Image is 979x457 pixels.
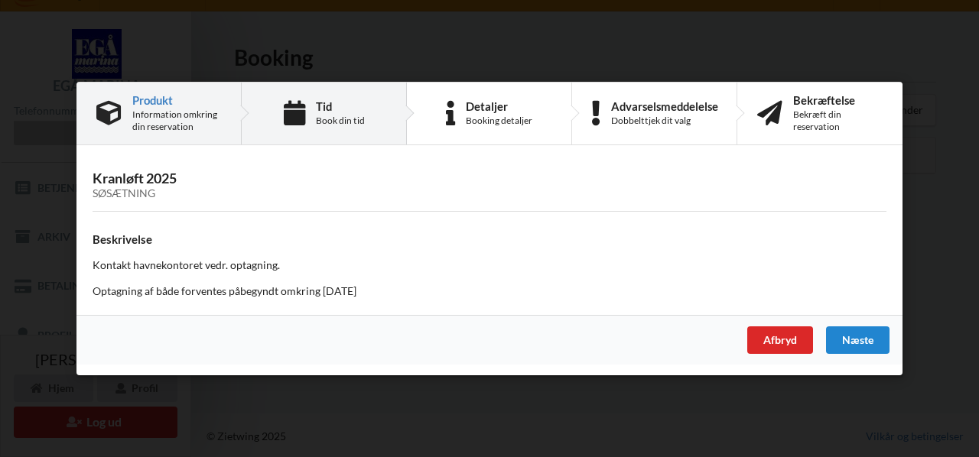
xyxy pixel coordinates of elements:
[93,258,886,273] p: Kontakt havnekontoret vedr. optagning.
[93,284,886,299] p: Optagning af både forventes påbegyndt omkring [DATE]
[747,326,813,354] div: Afbryd
[93,232,886,247] h4: Beskrivelse
[132,94,221,106] div: Produkt
[611,115,718,127] div: Dobbelttjek dit valg
[793,109,883,133] div: Bekræft din reservation
[93,187,886,200] div: Søsætning
[466,115,532,127] div: Booking detaljer
[826,326,890,354] div: Næste
[316,100,365,112] div: Tid
[466,100,532,112] div: Detaljer
[611,100,718,112] div: Advarselsmeddelelse
[793,94,883,106] div: Bekræftelse
[132,109,221,133] div: Information omkring din reservation
[316,115,365,127] div: Book din tid
[93,170,886,200] h3: Kranløft 2025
